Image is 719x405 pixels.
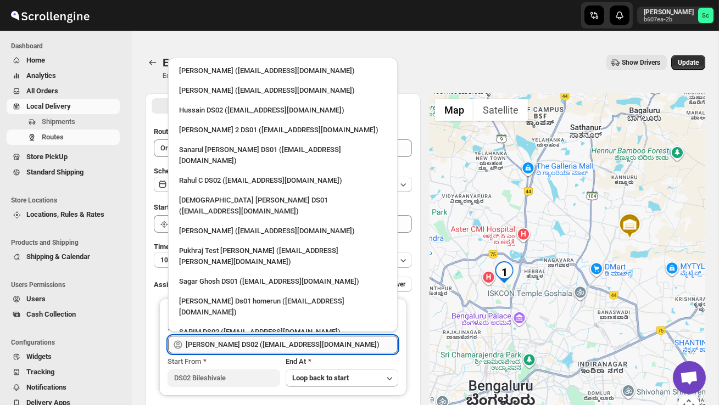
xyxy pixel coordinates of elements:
[42,133,64,141] span: Routes
[154,139,412,157] input: Eg: Bengaluru Route
[7,114,120,130] button: Shipments
[7,291,120,307] button: Users
[26,310,76,318] span: Cash Collection
[168,220,398,240] li: Vikas Rathod (lolegiy458@nalwan.com)
[26,87,58,95] span: All Orders
[168,80,398,99] li: Mujakkir Benguli (voweh79617@daypey.com)
[179,175,387,186] div: Rahul C DS02 ([EMAIL_ADDRESS][DOMAIN_NAME])
[11,280,124,289] span: Users Permissions
[644,8,694,16] p: [PERSON_NAME]
[168,321,398,341] li: SARIM DS02 (xititor414@owlny.com)
[145,55,160,70] button: Routes
[154,177,412,192] button: [DATE]|[DATE]
[7,307,120,322] button: Cash Collection
[26,168,83,176] span: Standard Shipping
[11,42,124,50] span: Dashboard
[7,249,120,265] button: Shipping & Calendar
[186,336,398,353] input: Search assignee
[168,139,398,170] li: Sanarul Haque DS01 (fefifag638@adosnan.com)
[152,98,282,114] button: All Route Options
[154,167,198,175] span: Scheduled for
[179,276,387,287] div: Sagar Ghosh DS01 ([EMAIL_ADDRESS][DOMAIN_NAME])
[179,327,387,337] div: SARIM DS02 ([EMAIL_ADDRESS][DOMAIN_NAME])
[179,296,387,318] div: [PERSON_NAME] Ds01 homerun ([EMAIL_ADDRESS][DOMAIN_NAME])
[154,243,198,251] span: Time Per Stop
[179,144,387,166] div: Sanarul [PERSON_NAME] DS01 ([EMAIL_ADDRESS][DOMAIN_NAME])
[7,364,120,380] button: Tracking
[286,369,398,387] button: Loop back to start
[168,119,398,139] li: Ali Husain 2 DS01 (petec71113@advitize.com)
[606,55,667,70] button: Show Drivers
[493,261,515,283] div: 1
[160,256,193,265] span: 10 minutes
[168,290,398,321] li: Sourav Ds01 homerun (bamij29633@eluxeer.com)
[168,357,201,365] span: Start From
[26,153,68,161] span: Store PickUp
[637,7,715,24] button: User menu
[473,99,528,121] button: Show satellite imagery
[26,102,71,110] span: Local Delivery
[163,56,212,69] span: Edit Route
[7,207,120,222] button: Locations, Rules & Rates
[7,83,120,99] button: All Orders
[26,295,46,303] span: Users
[11,338,124,347] span: Configurations
[671,55,705,70] button: Update
[179,105,387,116] div: Hussain DS02 ([EMAIL_ADDRESS][DOMAIN_NAME])
[42,117,75,126] span: Shipments
[168,62,398,80] li: Rahul Chopra (pukhraj@home-run.co)
[673,361,706,394] a: Open chat
[7,349,120,364] button: Widgets
[163,71,252,80] p: Edit/update your created route
[168,99,398,119] li: Hussain DS02 (jarav60351@abatido.com)
[168,189,398,220] li: Islam Laskar DS01 (vixib74172@ikowat.com)
[11,196,124,205] span: Store Locations
[703,12,710,19] text: Sc
[644,16,694,23] p: b607ea-2b
[179,245,387,267] div: Pukhraj Test [PERSON_NAME] ([EMAIL_ADDRESS][PERSON_NAME][DOMAIN_NAME])
[678,58,699,67] span: Update
[7,380,120,395] button: Notifications
[154,280,183,289] span: Assign to
[26,368,54,376] span: Tracking
[179,226,387,237] div: [PERSON_NAME] ([EMAIL_ADDRESS][DOMAIN_NAME])
[168,271,398,290] li: Sagar Ghosh DS01 (loneyoj483@downlor.com)
[435,99,473,121] button: Show street map
[154,252,412,268] button: 10 minutes
[179,195,387,217] div: [DEMOGRAPHIC_DATA] [PERSON_NAME] DS01 ([EMAIL_ADDRESS][DOMAIN_NAME])
[7,68,120,83] button: Analytics
[179,125,387,136] div: [PERSON_NAME] 2 DS01 ([EMAIL_ADDRESS][DOMAIN_NAME])
[26,71,56,80] span: Analytics
[168,170,398,189] li: Rahul C DS02 (rahul.chopra@home-run.co)
[622,58,660,67] span: Show Drivers
[168,240,398,271] li: Pukhraj Test Grewal (lesogip197@pariag.com)
[26,352,52,361] span: Widgets
[154,127,192,136] span: Route Name
[292,374,349,382] span: Loop back to start
[26,56,45,64] span: Home
[26,210,104,218] span: Locations, Rules & Rates
[11,238,124,247] span: Products and Shipping
[26,383,66,391] span: Notifications
[9,2,91,29] img: ScrollEngine
[26,252,90,261] span: Shipping & Calendar
[179,85,387,96] div: [PERSON_NAME] ([EMAIL_ADDRESS][DOMAIN_NAME])
[154,203,241,211] span: Start Location (Warehouse)
[7,130,120,145] button: Routes
[179,65,387,76] div: [PERSON_NAME] ([EMAIL_ADDRESS][DOMAIN_NAME])
[286,356,398,367] div: End At
[698,8,714,23] span: Sanjay chetri
[7,53,120,68] button: Home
